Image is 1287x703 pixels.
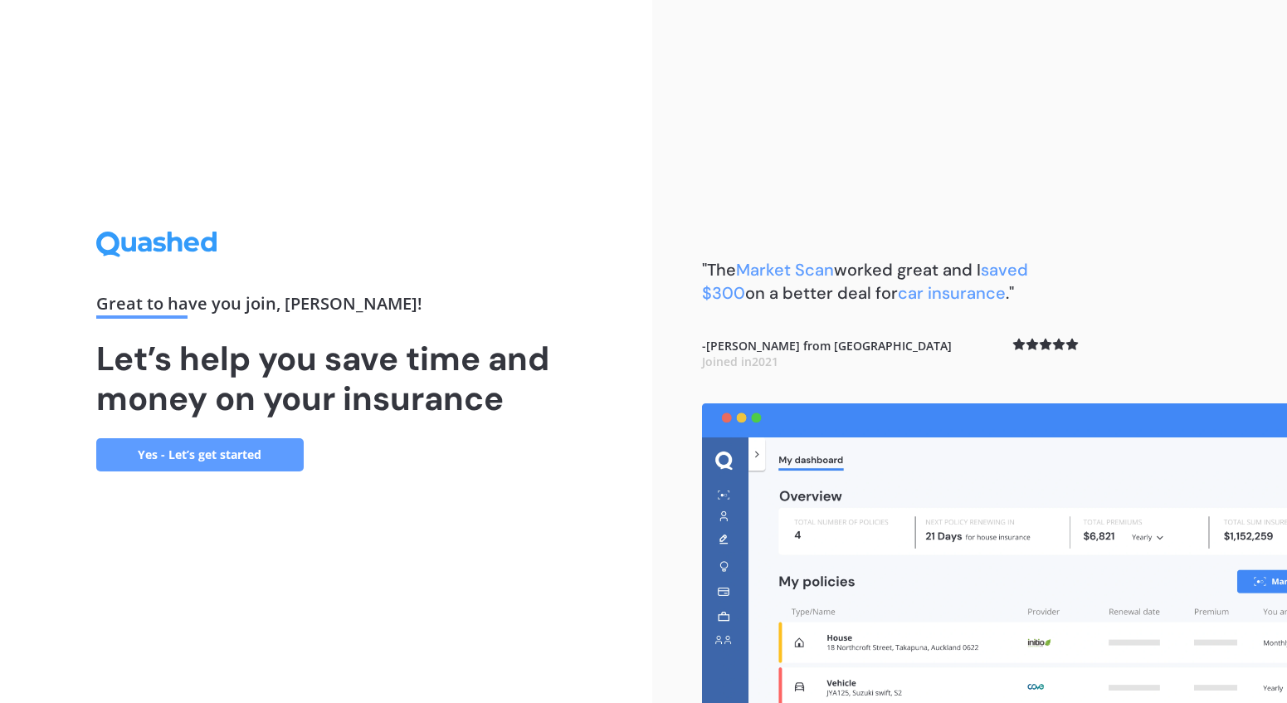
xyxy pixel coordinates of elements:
span: saved $300 [702,259,1028,304]
div: Great to have you join , [PERSON_NAME] ! [96,295,556,319]
span: Market Scan [736,259,834,281]
b: "The worked great and I on a better deal for ." [702,259,1028,304]
span: Joined in 2021 [702,354,778,369]
h1: Let’s help you save time and money on your insurance [96,339,556,418]
b: - [PERSON_NAME] from [GEOGRAPHIC_DATA] [702,338,952,370]
a: Yes - Let’s get started [96,438,304,471]
span: car insurance [898,282,1006,304]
